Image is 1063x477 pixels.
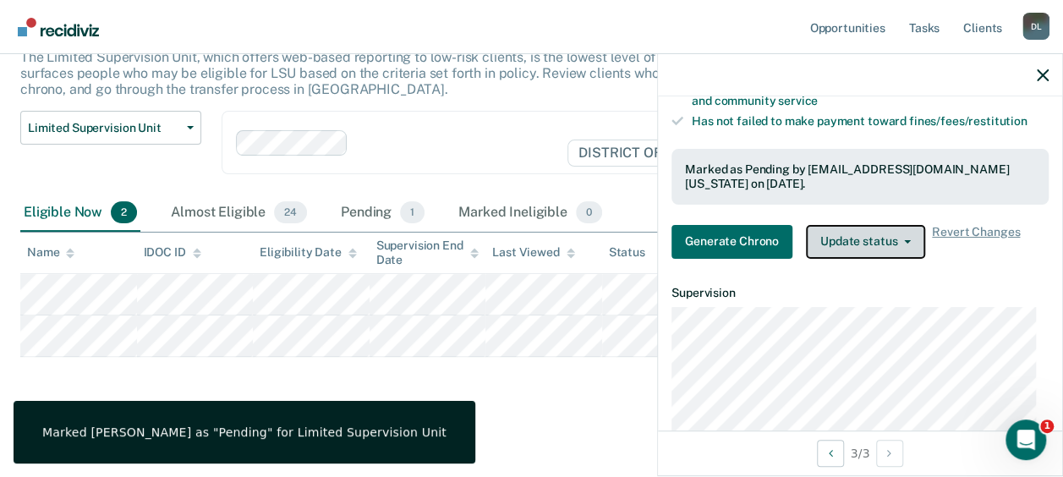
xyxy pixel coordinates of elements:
div: 3 / 3 [658,430,1062,475]
span: 2 [111,201,137,223]
dt: Supervision [671,286,1049,300]
span: service [778,94,818,107]
button: Previous Opportunity [817,440,844,467]
div: Marked Ineligible [455,195,605,232]
span: 1 [1040,419,1054,433]
div: Marked as Pending by [EMAIL_ADDRESS][DOMAIN_NAME][US_STATE] on [DATE]. [685,162,1035,191]
p: The Limited Supervision Unit, which offers web-based reporting to low-risk clients, is the lowest... [20,49,947,97]
button: Profile dropdown button [1022,13,1049,40]
div: IDOC ID [144,245,201,260]
div: Pending [337,195,428,232]
iframe: Intercom live chat [1005,419,1046,460]
div: Supervision End Date [376,238,479,267]
div: Almost Eligible [167,195,310,232]
div: Marked [PERSON_NAME] as "Pending" for Limited Supervision Unit [42,425,447,440]
button: Generate Chrono [671,225,792,259]
div: Name [27,245,74,260]
span: DISTRICT OFFICE 4, [GEOGRAPHIC_DATA] [567,140,871,167]
span: 24 [274,201,307,223]
span: fines/fees/restitution [909,114,1027,128]
img: Recidiviz [18,18,99,36]
div: Last Viewed [492,245,574,260]
div: Has not failed to make payment toward [692,114,1049,129]
div: Eligible Now [20,195,140,232]
div: Eligibility Date [260,245,357,260]
span: 1 [400,201,425,223]
div: D L [1022,13,1049,40]
a: Navigate to form link [671,225,799,259]
button: Update status [806,225,925,259]
span: Limited Supervision Unit [28,121,180,135]
span: Revert Changes [932,225,1020,259]
span: 0 [576,201,602,223]
button: Next Opportunity [876,440,903,467]
div: Status [609,245,645,260]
